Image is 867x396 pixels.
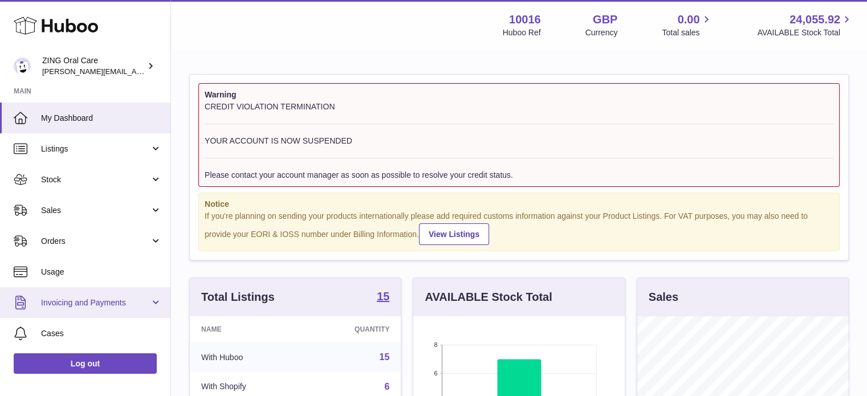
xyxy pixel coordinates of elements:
[41,236,150,247] span: Orders
[377,291,389,304] a: 15
[41,144,150,154] span: Listings
[190,342,304,372] td: With Huboo
[41,267,162,277] span: Usage
[41,297,150,308] span: Invoicing and Payments
[41,205,150,216] span: Sales
[593,12,617,27] strong: GBP
[649,289,678,305] h3: Sales
[190,316,304,342] th: Name
[434,341,438,348] text: 8
[380,352,390,362] a: 15
[42,55,145,77] div: ZING Oral Care
[384,382,389,391] a: 6
[41,328,162,339] span: Cases
[503,27,541,38] div: Huboo Ref
[662,12,713,38] a: 0.00 Total sales
[377,291,389,302] strong: 15
[434,370,438,377] text: 6
[509,12,541,27] strong: 10016
[205,199,833,210] strong: Notice
[41,113,162,124] span: My Dashboard
[205,211,833,245] div: If you're planning on sending your products internationally please add required customs informati...
[425,289,552,305] h3: AVAILABLE Stock Total
[201,289,275,305] h3: Total Listings
[789,12,840,27] span: 24,055.92
[757,27,853,38] span: AVAILABLE Stock Total
[14,58,31,75] img: jacques@zingtoothpaste.com
[42,67,229,76] span: [PERSON_NAME][EMAIL_ADDRESS][DOMAIN_NAME]
[205,89,833,100] strong: Warning
[678,12,700,27] span: 0.00
[304,316,401,342] th: Quantity
[205,101,833,181] div: CREDIT VIOLATION TERMINATION YOUR ACCOUNT IS NOW SUSPENDED Please contact your account manager as...
[419,223,489,245] a: View Listings
[662,27,713,38] span: Total sales
[14,353,157,374] a: Log out
[41,174,150,185] span: Stock
[757,12,853,38] a: 24,055.92 AVAILABLE Stock Total
[585,27,618,38] div: Currency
